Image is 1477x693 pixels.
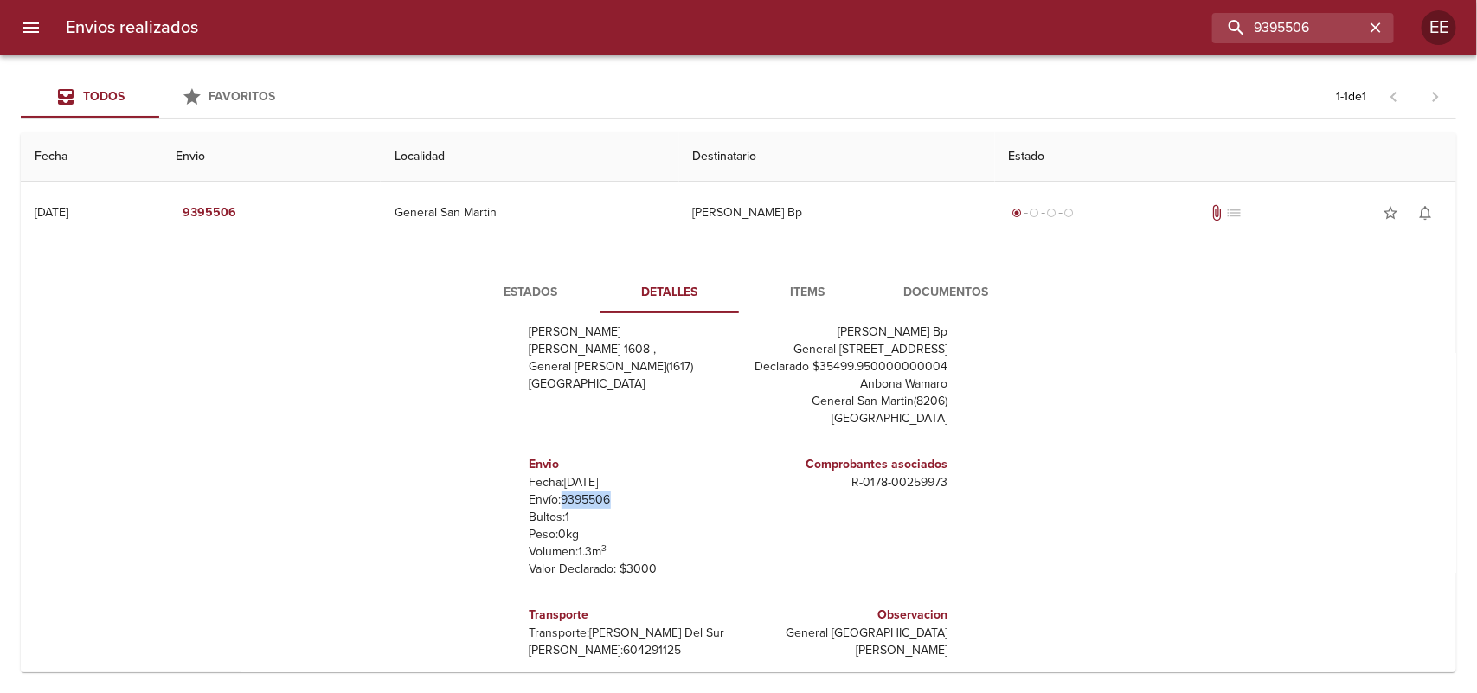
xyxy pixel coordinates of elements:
[209,89,276,104] span: Favoritos
[21,76,298,118] div: Tabs Envios
[530,509,732,526] p: Bultos: 1
[530,561,732,578] p: Valor Declarado: $ 3000
[746,474,948,491] p: R - 0178 - 00259973
[530,526,732,543] p: Peso: 0 kg
[530,324,732,341] p: [PERSON_NAME]
[746,455,948,474] h6: Comprobantes asociados
[888,282,1005,304] span: Documentos
[746,393,948,410] p: General San Martin ( 8206 )
[1212,13,1365,43] input: buscar
[746,606,948,625] h6: Observacion
[530,474,732,491] p: Fecha: [DATE]
[746,625,948,659] p: General [GEOGRAPHIC_DATA][PERSON_NAME]
[1009,204,1078,221] div: Generado
[679,132,995,182] th: Destinatario
[381,182,679,244] td: General San Martin
[530,455,732,474] h6: Envio
[530,375,732,393] p: [GEOGRAPHIC_DATA]
[530,341,732,358] p: [PERSON_NAME] 1608 ,
[1373,87,1415,105] span: Pagina anterior
[1047,208,1057,218] span: radio_button_unchecked
[10,7,52,48] button: menu
[1415,76,1456,118] span: Pagina siguiente
[162,132,381,182] th: Envio
[1422,10,1456,45] div: EE
[462,272,1016,313] div: Tabs detalle de guia
[66,14,198,42] h6: Envios realizados
[530,642,732,659] p: [PERSON_NAME]: 604291125
[1208,204,1225,221] span: Tiene documentos adjuntos
[679,182,995,244] td: [PERSON_NAME] Bp
[611,282,729,304] span: Detalles
[1408,196,1442,230] button: Activar notificaciones
[1416,204,1434,221] span: notifications_none
[176,197,243,229] button: 9395506
[746,341,948,393] p: General [STREET_ADDRESS] Declarado $35499.950000000004 Anbona Wamaro
[83,89,125,104] span: Todos
[1373,196,1408,230] button: Agregar a favoritos
[995,132,1456,182] th: Estado
[1012,208,1023,218] span: radio_button_checked
[530,606,732,625] h6: Transporte
[530,625,732,642] p: Transporte: [PERSON_NAME] Del Sur
[1225,204,1243,221] span: No tiene pedido asociado
[183,202,236,224] em: 9395506
[602,542,607,554] sup: 3
[1382,204,1399,221] span: star_border
[381,132,679,182] th: Localidad
[530,358,732,375] p: General [PERSON_NAME] ( 1617 )
[1064,208,1075,218] span: radio_button_unchecked
[35,205,68,220] div: [DATE]
[1336,88,1366,106] p: 1 - 1 de 1
[530,491,732,509] p: Envío: 9395506
[746,410,948,427] p: [GEOGRAPHIC_DATA]
[746,324,948,341] p: [PERSON_NAME] Bp
[749,282,867,304] span: Items
[530,543,732,561] p: Volumen: 1.3 m
[1030,208,1040,218] span: radio_button_unchecked
[21,132,162,182] th: Fecha
[1422,10,1456,45] div: Abrir información de usuario
[472,282,590,304] span: Estados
